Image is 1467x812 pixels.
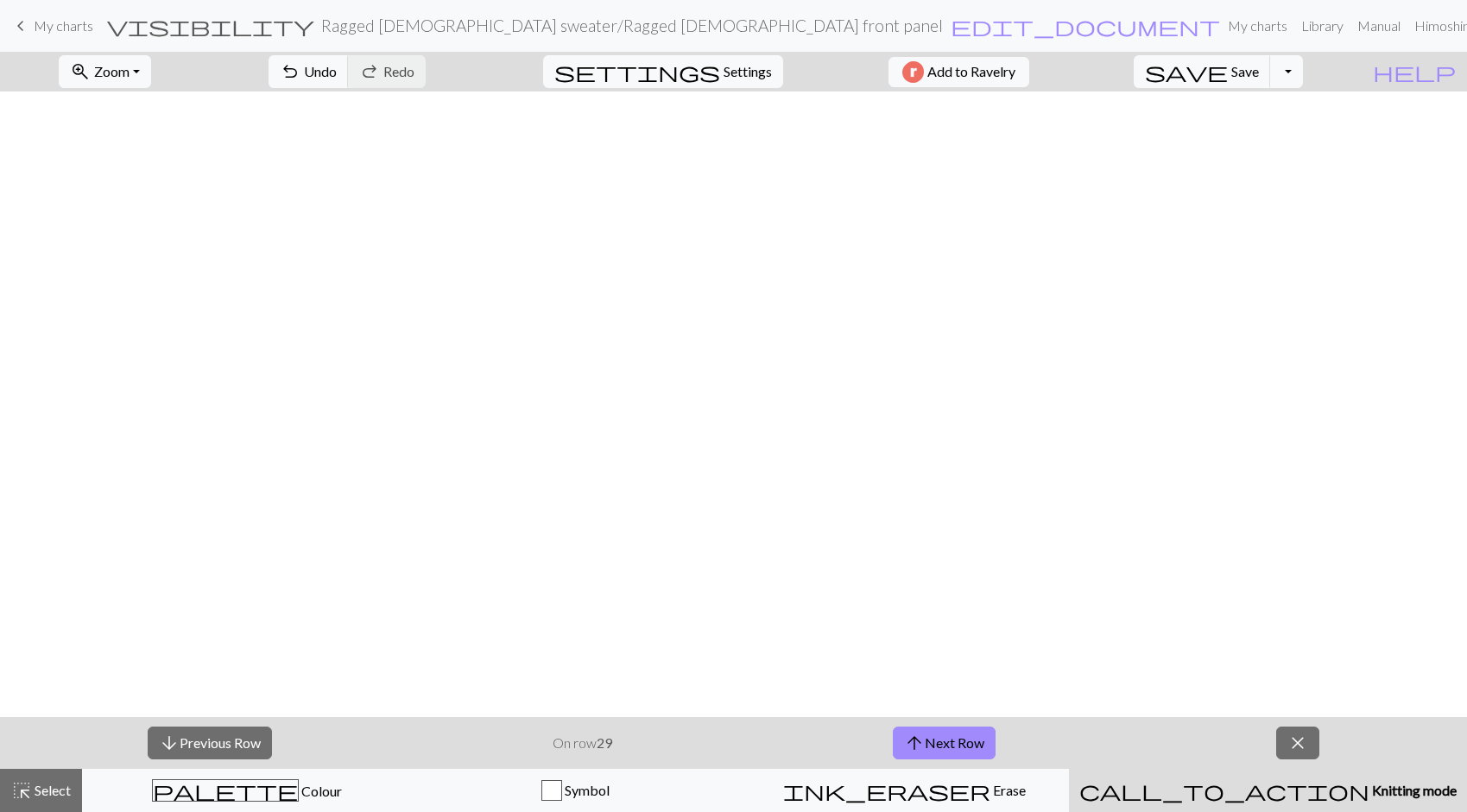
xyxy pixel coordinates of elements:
span: close [1287,731,1308,755]
span: Knitting mode [1369,782,1457,798]
span: zoom_in [70,60,91,84]
button: Save [1134,55,1271,88]
span: Symbol [562,782,610,798]
button: Next Row [893,727,996,759]
button: Knitting mode [1069,769,1467,812]
span: Undo [304,63,337,79]
span: Zoom [94,63,130,79]
span: undo [280,60,300,84]
button: Colour [82,769,411,812]
span: arrow_downward [159,731,180,755]
span: Settings [724,61,772,82]
strong: 29 [597,734,612,751]
a: Library [1294,9,1350,43]
span: visibility [107,14,314,38]
span: palette [153,778,298,803]
span: arrow_upward [904,731,925,755]
span: keyboard_arrow_left [10,14,31,38]
a: My charts [10,11,93,41]
span: Erase [990,782,1026,798]
span: edit_document [951,14,1220,38]
a: My charts [1221,9,1294,43]
span: call_to_action [1079,778,1369,803]
span: highlight_alt [11,778,32,803]
button: Undo [269,55,349,88]
span: Add to Ravelry [927,61,1015,83]
span: save [1145,60,1228,84]
span: My charts [34,17,93,34]
h2: Ragged [DEMOGRAPHIC_DATA] sweater / Ragged [DEMOGRAPHIC_DATA] front panel [321,16,943,35]
i: Settings [554,61,720,82]
a: Manual [1350,9,1407,43]
span: Save [1231,63,1259,79]
span: settings [554,60,720,84]
img: Ravelry [902,61,924,83]
button: Symbol [411,769,740,812]
button: Add to Ravelry [888,57,1029,87]
span: ink_eraser [783,778,990,803]
span: Colour [299,783,342,799]
p: On row [553,733,612,753]
button: Erase [740,769,1069,812]
span: Select [32,782,71,798]
button: SettingsSettings [543,55,783,88]
span: help [1373,60,1456,84]
button: Zoom [59,55,151,88]
button: Previous Row [148,727,272,759]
